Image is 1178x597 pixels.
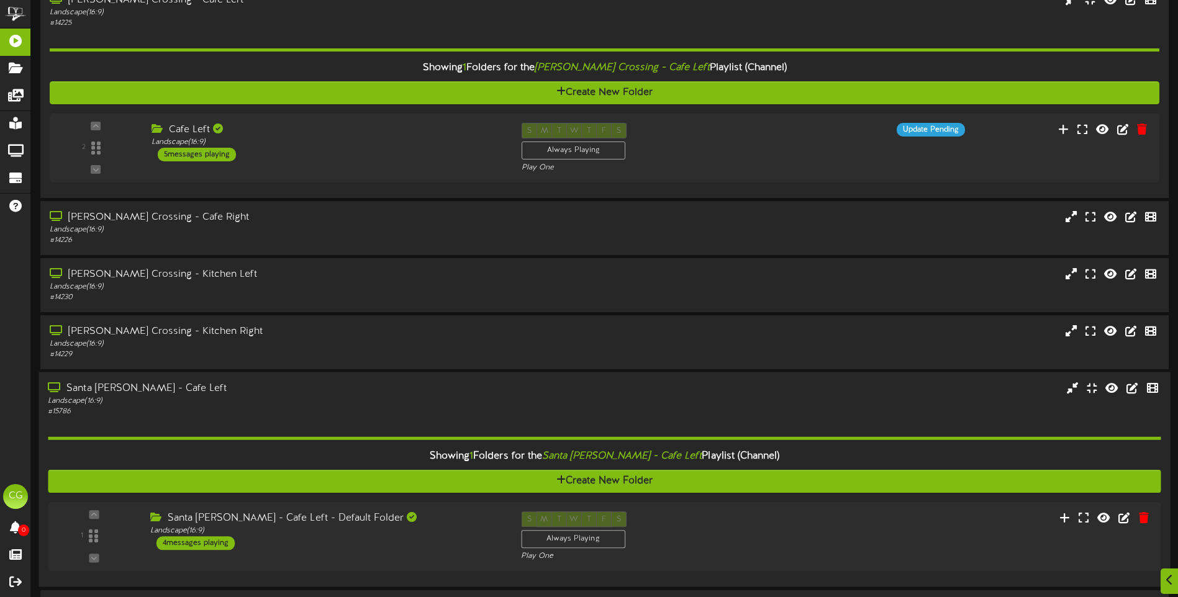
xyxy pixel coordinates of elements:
[50,349,501,360] div: # 14229
[522,141,625,159] div: Always Playing
[469,451,473,462] span: 1
[522,163,781,173] div: Play One
[156,537,235,550] div: 4 messages playing
[48,382,501,396] div: Santa [PERSON_NAME] - Cafe Left
[50,267,501,282] div: [PERSON_NAME] Crossing - Kitchen Left
[3,484,28,509] div: CG
[48,470,1161,493] button: Create New Folder
[50,282,501,292] div: Landscape ( 16:9 )
[48,406,501,417] div: # 15786
[152,123,503,137] div: Cafe Left
[521,531,625,549] div: Always Playing
[542,451,702,462] i: Santa [PERSON_NAME] - Cafe Left
[897,123,965,137] div: Update Pending
[50,235,501,246] div: # 14226
[39,443,1170,470] div: Showing Folders for the Playlist (Channel)
[50,81,1159,104] button: Create New Folder
[50,325,501,339] div: [PERSON_NAME] Crossing - Kitchen Right
[50,7,501,18] div: Landscape ( 16:9 )
[521,552,781,562] div: Play One
[18,524,29,536] span: 0
[150,526,502,536] div: Landscape ( 16:9 )
[40,55,1169,81] div: Showing Folders for the Playlist (Channel)
[463,62,466,73] span: 1
[50,225,501,235] div: Landscape ( 16:9 )
[535,62,710,73] i: [PERSON_NAME] Crossing - Cafe Left
[48,396,501,406] div: Landscape ( 16:9 )
[50,210,501,225] div: [PERSON_NAME] Crossing - Cafe Right
[152,137,503,148] div: Landscape ( 16:9 )
[50,18,501,29] div: # 14225
[150,511,502,526] div: Santa [PERSON_NAME] - Cafe Left - Default Folder
[158,148,236,161] div: 5 messages playing
[50,339,501,349] div: Landscape ( 16:9 )
[50,292,501,303] div: # 14230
